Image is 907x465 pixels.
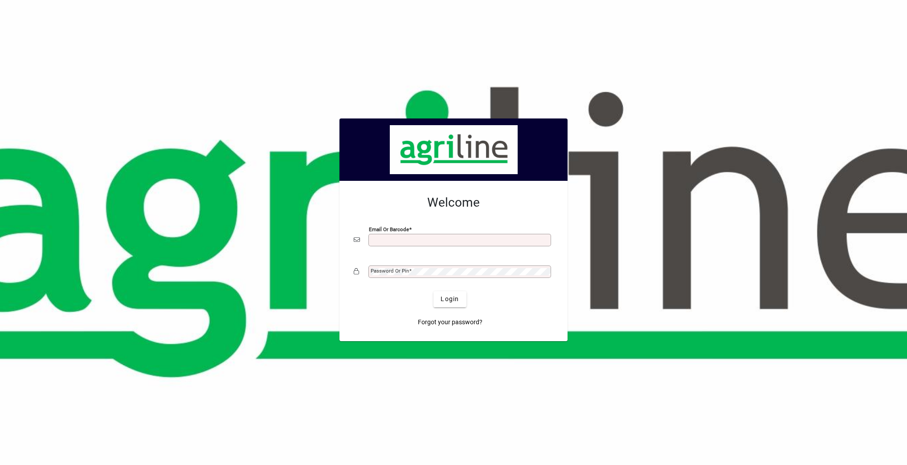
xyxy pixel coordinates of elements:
[354,195,553,210] h2: Welcome
[414,314,486,330] a: Forgot your password?
[418,318,482,327] span: Forgot your password?
[369,226,409,232] mat-label: Email or Barcode
[371,268,409,274] mat-label: Password or Pin
[441,294,459,304] span: Login
[433,291,466,307] button: Login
